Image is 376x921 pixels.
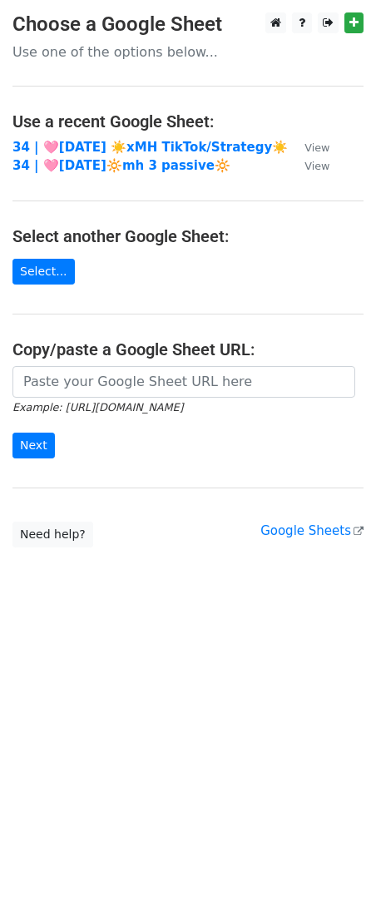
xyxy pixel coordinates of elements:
a: 34 | 🩷[DATE] ☀️xMH TikTok/Strategy☀️ [12,140,288,155]
p: Use one of the options below... [12,43,364,61]
h4: Use a recent Google Sheet: [12,111,364,131]
a: Select... [12,259,75,285]
h4: Select another Google Sheet: [12,226,364,246]
small: Example: [URL][DOMAIN_NAME] [12,401,183,413]
input: Paste your Google Sheet URL here [12,366,355,398]
h4: Copy/paste a Google Sheet URL: [12,339,364,359]
input: Next [12,433,55,458]
a: Google Sheets [260,523,364,538]
h3: Choose a Google Sheet [12,12,364,37]
a: Need help? [12,522,93,547]
small: View [304,160,329,172]
small: View [304,141,329,154]
a: View [288,158,329,173]
a: View [288,140,329,155]
a: 34 | 🩷[DATE]🔆mh 3 passive🔆 [12,158,230,173]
